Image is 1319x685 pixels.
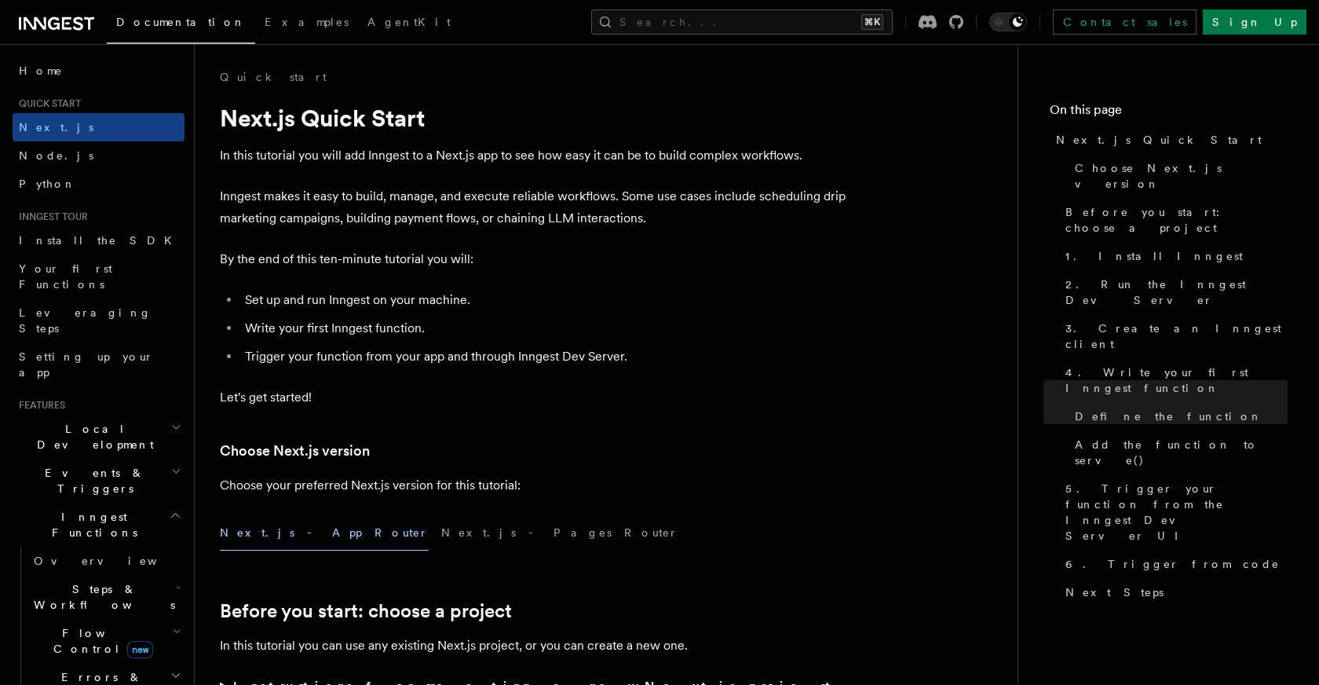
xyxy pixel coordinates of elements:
[13,57,185,85] a: Home
[116,16,246,28] span: Documentation
[19,234,181,247] span: Install the SDK
[1069,430,1288,474] a: Add the function to serve()
[989,13,1027,31] button: Toggle dark mode
[19,63,63,79] span: Home
[1065,321,1288,352] span: 3. Create an Inngest client
[1065,584,1164,600] span: Next Steps
[367,16,451,28] span: AgentKit
[1069,402,1288,430] a: Define the function
[1075,160,1288,192] span: Choose Next.js version
[19,178,76,190] span: Python
[13,421,171,452] span: Local Development
[13,226,185,255] a: Install the SDK
[34,555,195,567] span: Overview
[27,547,185,575] a: Overview
[1059,358,1288,402] a: 4. Write your first Inngest function
[13,509,170,540] span: Inngest Functions
[1059,198,1288,242] a: Before you start: choose a project
[1053,9,1197,35] a: Contact sales
[27,625,173,657] span: Flow Control
[1059,474,1288,550] a: 5. Trigger your function from the Inngest Dev Server UI
[13,299,185,342] a: Leveraging Steps
[1059,242,1288,270] a: 1. Install Inngest
[591,9,893,35] button: Search...⌘K
[220,69,327,85] a: Quick start
[107,5,255,44] a: Documentation
[1065,248,1243,264] span: 1. Install Inngest
[1065,481,1288,544] span: 5. Trigger your function from the Inngest Dev Server UI
[1065,364,1288,396] span: 4. Write your first Inngest function
[220,104,848,132] h1: Next.js Quick Start
[13,211,88,223] span: Inngest tour
[19,306,152,335] span: Leveraging Steps
[220,145,848,167] p: In this tutorial you will add Inngest to a Next.js app to see how easy it can be to build complex...
[1050,126,1288,154] a: Next.js Quick Start
[220,185,848,229] p: Inngest makes it easy to build, manage, and execute reliable workflows. Some use cases include sc...
[220,440,370,462] a: Choose Next.js version
[1050,101,1288,126] h4: On this page
[13,459,185,503] button: Events & Triggers
[19,121,93,134] span: Next.js
[13,399,65,412] span: Features
[13,503,185,547] button: Inngest Functions
[255,5,358,42] a: Examples
[265,16,349,28] span: Examples
[13,342,185,386] a: Setting up your app
[220,635,848,657] p: In this tutorial you can use any existing Next.js project, or you can create a new one.
[13,141,185,170] a: Node.js
[220,248,848,270] p: By the end of this ten-minute tutorial you will:
[240,346,848,368] li: Trigger your function from your app and through Inngest Dev Server.
[1059,270,1288,314] a: 2. Run the Inngest Dev Server
[240,317,848,339] li: Write your first Inngest function.
[1056,132,1262,148] span: Next.js Quick Start
[19,262,112,291] span: Your first Functions
[1075,408,1262,424] span: Define the function
[13,170,185,198] a: Python
[861,14,883,30] kbd: ⌘K
[13,255,185,299] a: Your first Functions
[1069,154,1288,198] a: Choose Next.js version
[220,474,848,496] p: Choose your preferred Next.js version for this tutorial:
[13,113,185,141] a: Next.js
[220,386,848,408] p: Let's get started!
[27,581,175,613] span: Steps & Workflows
[13,415,185,459] button: Local Development
[13,97,81,110] span: Quick start
[127,641,153,658] span: new
[1203,9,1306,35] a: Sign Up
[1065,204,1288,236] span: Before you start: choose a project
[13,465,171,496] span: Events & Triggers
[1059,314,1288,358] a: 3. Create an Inngest client
[240,289,848,311] li: Set up and run Inngest on your machine.
[1059,578,1288,606] a: Next Steps
[441,515,678,551] button: Next.js - Pages Router
[1075,437,1288,468] span: Add the function to serve()
[1065,277,1288,308] span: 2. Run the Inngest Dev Server
[1059,550,1288,578] a: 6. Trigger from code
[19,350,154,379] span: Setting up your app
[19,149,93,162] span: Node.js
[27,575,185,619] button: Steps & Workflows
[358,5,460,42] a: AgentKit
[1065,556,1280,572] span: 6. Trigger from code
[220,600,512,622] a: Before you start: choose a project
[220,515,429,551] button: Next.js - App Router
[27,619,185,663] button: Flow Controlnew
